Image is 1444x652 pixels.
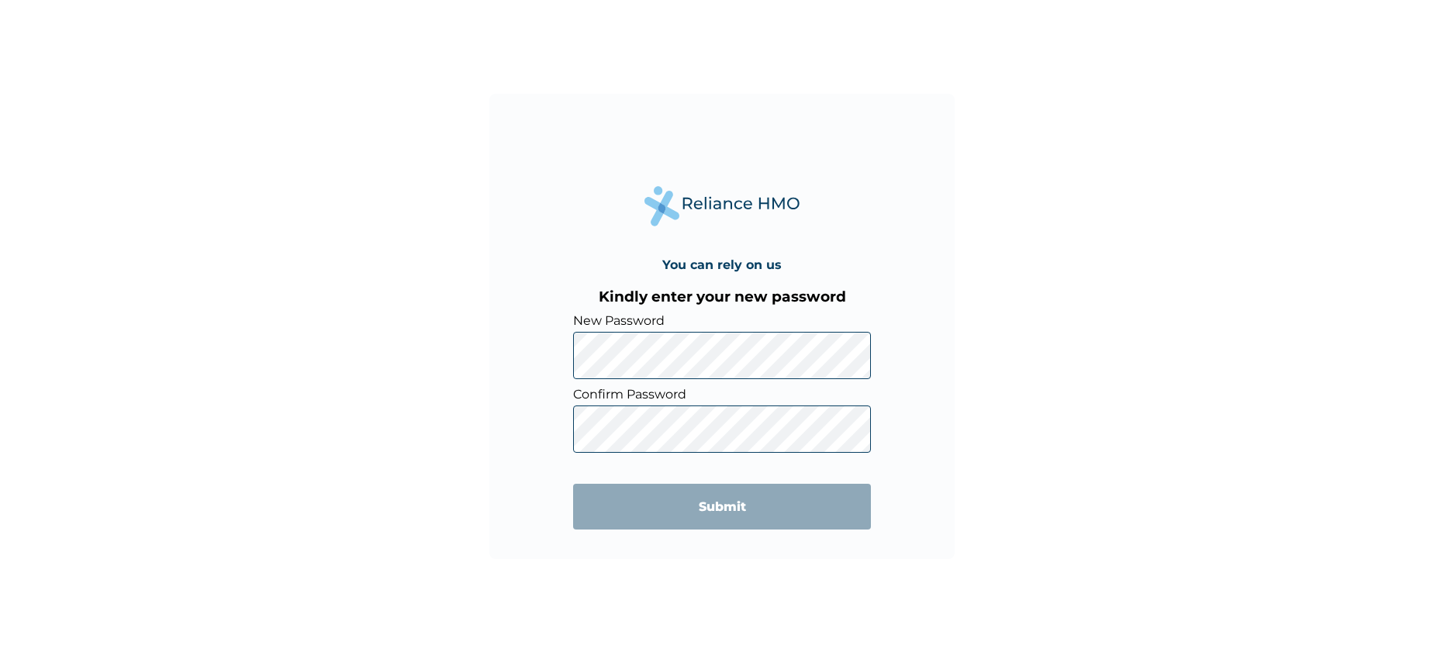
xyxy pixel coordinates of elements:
[573,288,871,305] h3: Kindly enter your new password
[573,387,871,402] label: Confirm Password
[573,313,871,328] label: New Password
[662,257,782,272] h4: You can rely on us
[573,484,871,530] input: Submit
[644,186,800,226] img: Reliance Health's Logo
